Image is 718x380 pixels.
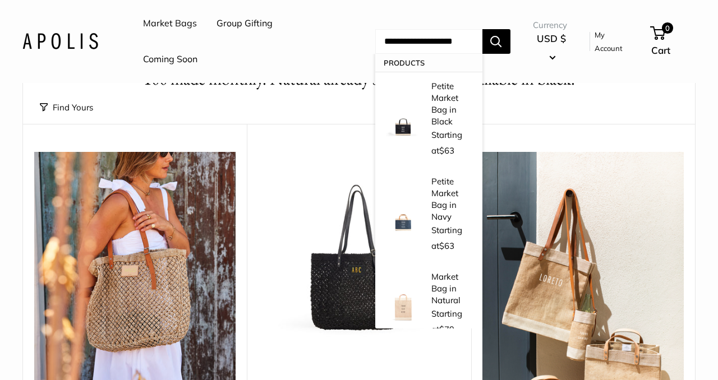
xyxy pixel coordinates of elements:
[431,129,462,156] span: Starting at
[595,28,632,55] a: My Account
[651,44,670,56] span: Cart
[439,324,454,335] span: $79
[386,198,420,231] img: description_Make it yours with custom text.
[143,15,197,32] a: Market Bags
[375,167,482,262] a: description_Make it yours with custom text. Petite Market Bag in Navy Starting at$63
[537,33,566,44] span: USD $
[431,175,471,223] p: Petite Market Bag in Navy
[9,337,120,371] iframe: Sign Up via Text for Offers
[375,72,482,167] a: description_Make it yours with custom printed text. Petite Market Bag in Black Starting at$63
[533,17,570,33] span: Currency
[482,29,510,54] button: Search
[386,288,420,321] img: Market Bag in Natural
[431,308,462,335] span: Starting at
[258,152,459,353] img: Mercado Woven in Black | Estimated Ship: Oct. 19th
[375,54,482,72] p: Products
[661,22,673,34] span: 0
[143,51,197,68] a: Coming Soon
[533,30,570,66] button: USD $
[22,33,98,49] img: Apolis
[258,152,459,353] a: Mercado Woven in Black | Estimated Ship: Oct. 19thMercado Woven in Black | Estimated Ship: Oct. 19th
[431,225,462,251] span: Starting at
[375,29,482,54] input: Search...
[375,262,482,346] a: Market Bag in Natural Market Bag in Natural Starting at$79
[217,15,273,32] a: Group Gifting
[431,271,471,306] p: Market Bag in Natural
[651,24,696,59] a: 0 Cart
[386,103,420,136] img: description_Make it yours with custom printed text.
[439,145,454,156] span: $63
[431,80,471,127] p: Petite Market Bag in Black
[40,100,93,115] button: Find Yours
[439,240,454,251] span: $63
